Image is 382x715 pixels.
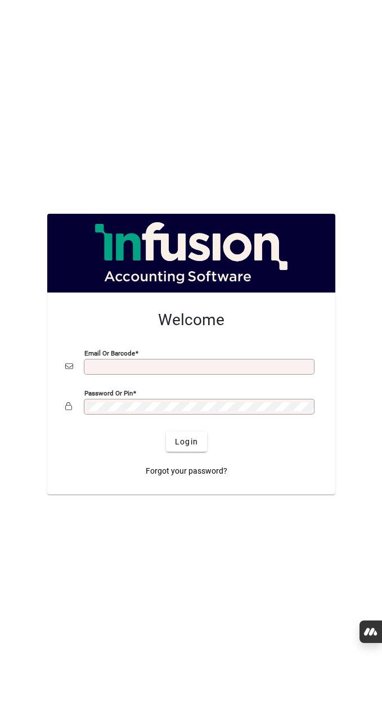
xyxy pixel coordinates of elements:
mat-label: Password or Pin [84,389,133,397]
mat-label: Email or Barcode [84,349,135,357]
button: Login [166,431,207,452]
span: Login [175,436,198,448]
span: Forgot your password? [146,465,227,477]
a: Forgot your password? [141,461,232,481]
h2: Welcome [65,311,317,330]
